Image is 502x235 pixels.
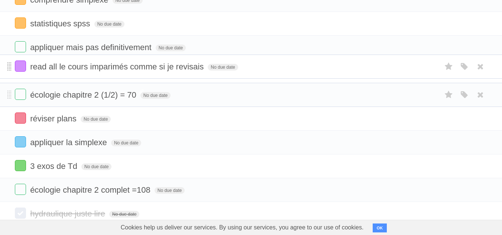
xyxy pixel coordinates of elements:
label: Done [15,136,26,147]
span: écologie chapitre 2 complet =108 [30,185,152,195]
label: Done [15,112,26,124]
span: No due date [156,45,186,51]
span: No due date [208,64,238,71]
span: No due date [81,116,111,123]
span: No due date [155,187,185,194]
span: écologie chapitre 2 (1/2) = 70 [30,90,138,99]
span: No due date [81,163,111,170]
span: 3 exos de Td [30,161,79,171]
label: Star task [442,61,456,73]
label: Done [15,160,26,171]
span: appliquer mais pas definitivement [30,43,153,52]
span: No due date [109,211,139,218]
label: Done [15,61,26,72]
label: Done [15,208,26,219]
span: statistiques spss [30,19,92,28]
span: réviser plans [30,114,78,123]
label: Done [15,17,26,29]
label: Star task [442,89,456,101]
label: Done [15,89,26,100]
span: Cookies help us deliver our services. By using our services, you agree to our use of cookies. [113,220,371,235]
label: Done [15,41,26,52]
label: Done [15,184,26,195]
span: hydraulique juste lire [30,209,107,218]
span: appliquer la simplexe [30,138,109,147]
span: No due date [94,21,124,27]
span: No due date [140,92,171,99]
span: read all le cours imparimés comme si je revisais [30,62,205,71]
span: No due date [111,140,141,146]
button: OK [373,223,387,232]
